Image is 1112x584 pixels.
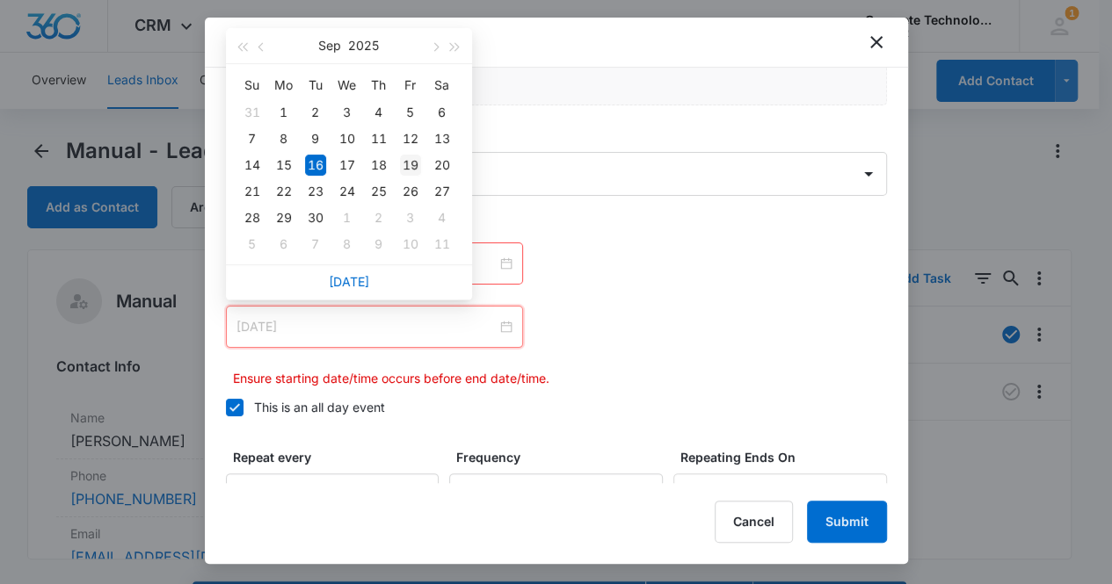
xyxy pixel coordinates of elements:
td: 2025-10-03 [395,205,426,231]
div: 10 [337,128,358,149]
button: Sep [318,28,341,63]
div: 5 [242,234,263,255]
div: 4 [368,102,389,123]
td: 2025-09-30 [300,205,331,231]
div: 14 [242,155,263,176]
div: 1 [337,207,358,228]
label: Assigned to [233,126,894,145]
div: 6 [273,234,294,255]
th: Mo [268,71,300,99]
td: 2025-09-05 [395,99,426,126]
div: 11 [368,128,389,149]
div: 7 [242,128,263,149]
td: 2025-10-02 [363,205,395,231]
th: Fr [395,71,426,99]
td: 2025-10-05 [236,231,268,257]
td: 2025-09-15 [268,152,300,178]
div: 11 [432,234,453,255]
td: 2025-10-07 [300,231,331,257]
label: Time span [233,217,894,235]
div: 27 [432,181,453,202]
div: 10 [400,234,421,255]
td: 2025-10-09 [363,231,395,257]
div: 17 [337,155,358,176]
td: 2025-09-19 [395,152,426,178]
td: 2025-10-08 [331,231,363,257]
th: Tu [300,71,331,99]
label: Repeat every [233,448,447,466]
input: Sep 16, 2025 [236,317,497,336]
td: 2025-09-14 [236,152,268,178]
label: Repeating Ends On [680,448,894,466]
td: 2025-09-21 [236,178,268,205]
div: 2 [368,207,389,228]
div: 15 [273,155,294,176]
td: 2025-09-13 [426,126,458,152]
td: 2025-09-24 [331,178,363,205]
td: 2025-09-29 [268,205,300,231]
td: 2025-09-20 [426,152,458,178]
div: 4 [432,207,453,228]
div: 29 [273,207,294,228]
div: 20 [432,155,453,176]
td: 2025-09-16 [300,152,331,178]
td: 2025-09-09 [300,126,331,152]
div: 12 [400,128,421,149]
div: 16 [305,155,326,176]
td: 2025-09-12 [395,126,426,152]
button: Submit [807,501,887,543]
td: 2025-09-18 [363,152,395,178]
td: 2025-09-26 [395,178,426,205]
td: 2025-09-23 [300,178,331,205]
div: 3 [400,207,421,228]
label: Frequency [456,448,670,466]
td: 2025-10-04 [426,205,458,231]
td: 2025-09-10 [331,126,363,152]
td: 2025-10-06 [268,231,300,257]
button: Cancel [715,501,793,543]
div: 30 [305,207,326,228]
td: 2025-09-07 [236,126,268,152]
button: 2025 [348,28,379,63]
td: 2025-08-31 [236,99,268,126]
td: 2025-09-22 [268,178,300,205]
td: 2025-09-03 [331,99,363,126]
a: [DATE] [329,274,369,289]
div: 21 [242,181,263,202]
div: 31 [242,102,263,123]
div: 22 [273,181,294,202]
th: Th [363,71,395,99]
div: 13 [432,128,453,149]
th: Su [236,71,268,99]
td: 2025-10-10 [395,231,426,257]
div: 19 [400,155,421,176]
td: 2025-09-28 [236,205,268,231]
td: 2025-09-25 [363,178,395,205]
td: 2025-09-11 [363,126,395,152]
div: This is an all day event [254,398,385,416]
div: 28 [242,207,263,228]
td: 2025-09-17 [331,152,363,178]
div: 26 [400,181,421,202]
th: Sa [426,71,458,99]
div: 6 [432,102,453,123]
div: 8 [337,234,358,255]
div: 24 [337,181,358,202]
th: We [331,71,363,99]
td: 2025-10-11 [426,231,458,257]
button: close [866,32,887,53]
div: 18 [368,155,389,176]
div: 25 [368,181,389,202]
td: 2025-09-04 [363,99,395,126]
input: Number [226,473,440,516]
div: 23 [305,181,326,202]
td: 2025-09-06 [426,99,458,126]
div: 8 [273,128,294,149]
div: 9 [305,128,326,149]
td: 2025-09-02 [300,99,331,126]
td: 2025-10-01 [331,205,363,231]
div: 9 [368,234,389,255]
div: 5 [400,102,421,123]
div: 3 [337,102,358,123]
div: 2 [305,102,326,123]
